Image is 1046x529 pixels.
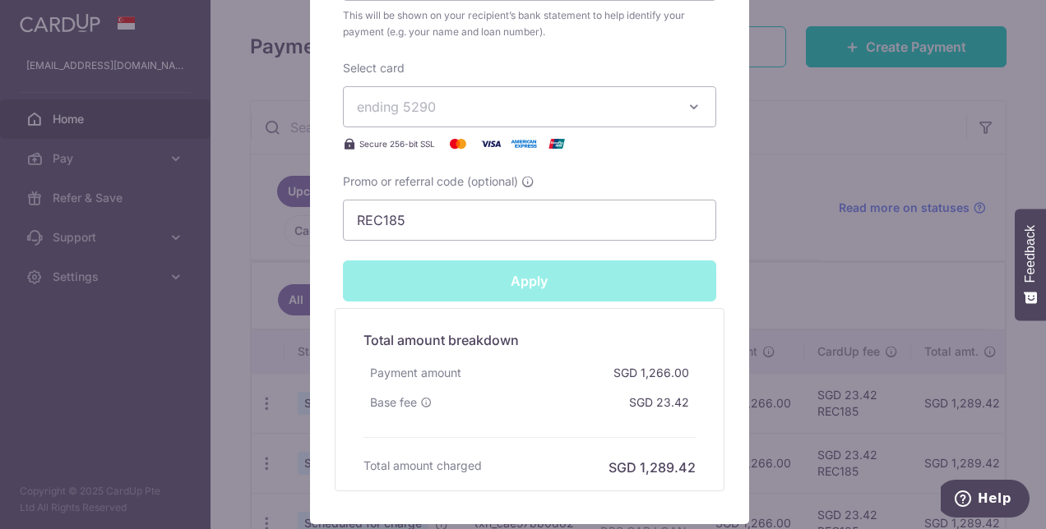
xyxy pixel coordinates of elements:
button: ending 5290 [343,86,716,127]
span: ending 5290 [357,99,436,115]
iframe: Opens a widget where you can find more information [941,480,1030,521]
h6: SGD 1,289.42 [609,458,696,477]
img: UnionPay [540,134,573,154]
img: American Express [507,134,540,154]
h5: Total amount breakdown [363,330,696,350]
div: SGD 1,266.00 [607,358,696,388]
button: Feedback - Show survey [1015,209,1046,320]
img: Visa [474,134,507,154]
img: Mastercard [442,134,474,154]
span: Feedback [1023,225,1038,283]
span: This will be shown on your recipient’s bank statement to help identify your payment (e.g. your na... [343,7,716,40]
div: SGD 23.42 [623,388,696,417]
span: Promo or referral code (optional) [343,173,518,190]
h6: Total amount charged [363,458,482,474]
div: Payment amount [363,358,468,388]
span: Base fee [370,394,417,411]
label: Select card [343,60,405,76]
span: Secure 256-bit SSL [359,137,435,150]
